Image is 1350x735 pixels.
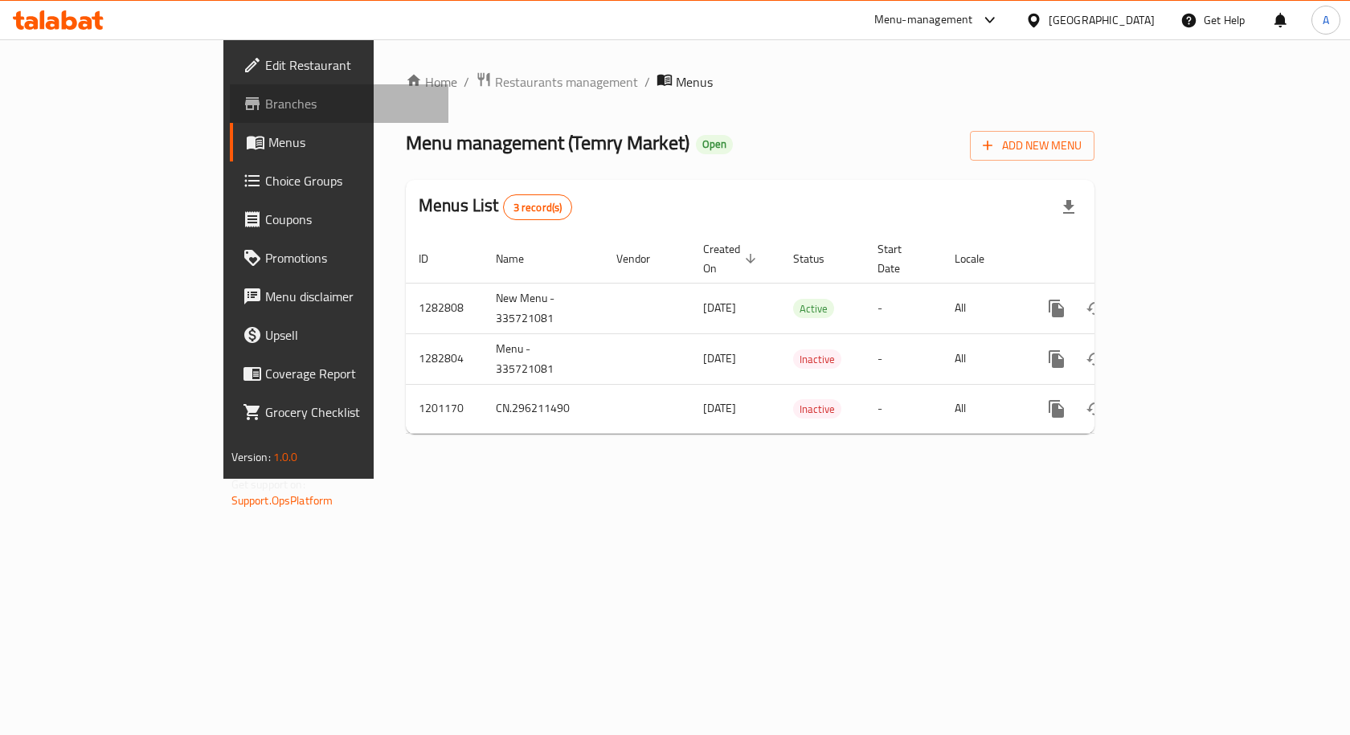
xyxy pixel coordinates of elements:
td: All [942,384,1025,433]
span: Status [793,249,845,268]
nav: breadcrumb [406,71,1094,92]
td: CN.296211490 [483,384,603,433]
div: Open [696,135,733,154]
span: Menu disclaimer [265,287,436,306]
span: 3 record(s) [504,200,572,215]
a: Grocery Checklist [230,393,449,431]
span: ID [419,249,449,268]
td: New Menu - 335721081 [483,283,603,333]
div: Active [793,299,834,318]
span: Menus [268,133,436,152]
button: more [1037,289,1076,328]
li: / [464,72,469,92]
span: Name [496,249,545,268]
span: Branches [265,94,436,113]
span: Coverage Report [265,364,436,383]
th: Actions [1025,235,1205,284]
button: Change Status [1076,340,1115,378]
span: Get support on: [231,474,305,495]
a: Menu disclaimer [230,277,449,316]
button: Change Status [1076,289,1115,328]
span: Restaurants management [495,72,638,92]
span: [DATE] [703,398,736,419]
div: Inactive [793,399,841,419]
span: Inactive [793,350,841,369]
td: All [942,283,1025,333]
button: more [1037,340,1076,378]
div: [GEOGRAPHIC_DATA] [1049,11,1155,29]
span: Add New Menu [983,136,1082,156]
button: more [1037,390,1076,428]
a: Menus [230,123,449,161]
button: Change Status [1076,390,1115,428]
td: Menu - 335721081 [483,333,603,384]
span: Vendor [616,249,671,268]
span: Start Date [877,239,922,278]
table: enhanced table [406,235,1205,434]
span: [DATE] [703,348,736,369]
a: Branches [230,84,449,123]
h2: Menus List [419,194,572,220]
span: 1.0.0 [273,447,298,468]
a: Promotions [230,239,449,277]
span: Edit Restaurant [265,55,436,75]
td: - [865,384,942,433]
td: - [865,333,942,384]
td: All [942,333,1025,384]
span: Promotions [265,248,436,267]
button: Add New Menu [970,131,1094,161]
a: Restaurants management [476,71,638,92]
td: - [865,283,942,333]
span: Active [793,300,834,318]
span: Choice Groups [265,171,436,190]
span: Grocery Checklist [265,402,436,422]
span: A [1323,11,1329,29]
div: Export file [1049,188,1088,227]
span: Upsell [265,325,436,345]
span: Locale [955,249,1005,268]
div: Menu-management [874,10,973,30]
span: Inactive [793,400,841,419]
span: Open [696,137,733,151]
div: Total records count [503,194,573,220]
li: / [644,72,650,92]
a: Support.OpsPlatform [231,490,333,511]
span: Coupons [265,210,436,229]
a: Edit Restaurant [230,46,449,84]
span: [DATE] [703,297,736,318]
span: Created On [703,239,761,278]
a: Coupons [230,200,449,239]
a: Coverage Report [230,354,449,393]
span: Menu management ( Temry Market ) [406,125,689,161]
a: Upsell [230,316,449,354]
a: Choice Groups [230,161,449,200]
span: Version: [231,447,271,468]
span: Menus [676,72,713,92]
